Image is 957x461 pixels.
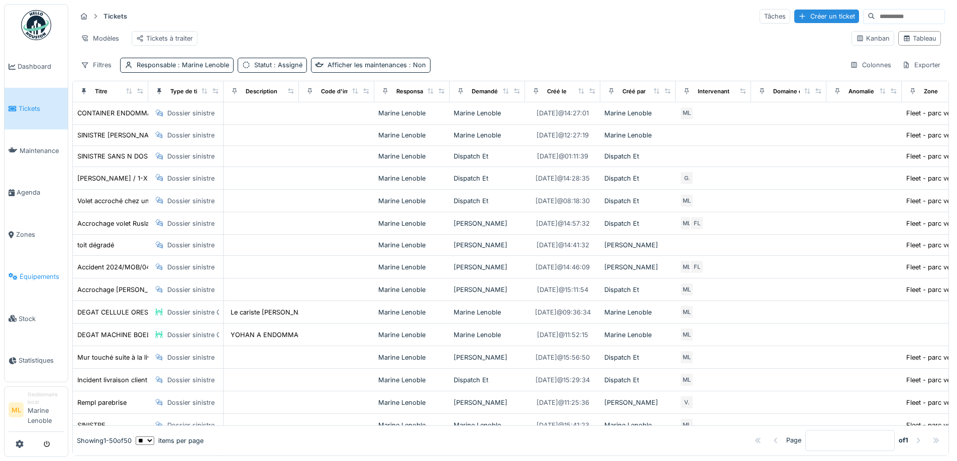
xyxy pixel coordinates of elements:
[454,240,521,250] div: [PERSON_NAME]
[537,285,588,294] div: [DATE] @ 15:11:54
[136,34,193,43] div: Tickets à traiter
[378,398,446,407] div: Marine Lenoble
[690,216,704,230] div: FL
[604,151,672,161] div: Dispatch Et
[76,31,124,46] div: Modèles
[77,151,161,161] div: SINISTRE SANS N DOSSIER
[5,129,68,172] a: Maintenance
[604,353,672,362] div: Dispatch Et
[680,282,694,296] div: ML
[454,375,521,385] div: Dispatch Et
[77,420,105,430] div: SINISTRE
[378,375,446,385] div: Marine Lenoble
[454,219,521,228] div: [PERSON_NAME]
[680,373,694,387] div: ML
[77,353,170,362] div: Mur touché suite à la livraison
[231,330,389,340] div: YOHAN A ENDOMMAGE UNE MACHINE DE BOELS
[537,420,589,430] div: [DATE] @ 15:41:23
[604,219,672,228] div: Dispatch Et
[454,262,521,272] div: [PERSON_NAME]
[77,262,162,272] div: Accident 2024/MOB/04054
[5,172,68,214] a: Agenda
[9,391,64,432] a: ML Gestionnaire localMarine Lenoble
[20,146,64,156] span: Maintenance
[321,87,372,96] div: Code d'imputation
[454,353,521,362] div: [PERSON_NAME]
[167,219,215,228] div: Dossier sinistre
[536,353,590,362] div: [DATE] @ 15:56:50
[378,130,446,140] div: Marine Lenoble
[167,174,215,183] div: Dossier sinistre
[472,87,508,96] div: Demandé par
[136,436,203,445] div: items per page
[167,330,301,340] div: Dossier sinistre CMR (Casse marchandises)
[77,174,173,183] div: [PERSON_NAME] / 1-XUQ-366
[604,420,672,430] div: Marine Lenoble
[5,340,68,382] a: Statistiques
[77,436,132,445] div: Showing 1 - 50 of 50
[18,62,64,71] span: Dashboard
[378,308,446,317] div: Marine Lenoble
[99,12,131,21] strong: Tickets
[95,87,108,96] div: Titre
[454,174,521,183] div: Dispatch Et
[604,130,672,140] div: Marine Lenoble
[680,260,694,274] div: ML
[5,214,68,256] a: Zones
[378,262,446,272] div: Marine Lenoble
[604,108,672,118] div: Marine Lenoble
[680,305,694,319] div: ML
[680,171,694,185] div: G.
[604,285,672,294] div: Dispatch Et
[167,308,301,317] div: Dossier sinistre CMR (Casse marchandises)
[5,88,68,130] a: Tickets
[407,61,426,69] span: : Non
[167,353,215,362] div: Dossier sinistre
[604,330,672,340] div: Marine Lenoble
[77,375,163,385] div: Incident livraison client SFIC
[680,216,694,230] div: ML
[19,104,64,113] span: Tickets
[328,60,426,70] div: Afficher les maintenances
[537,130,589,140] div: [DATE] @ 12:27:19
[378,219,446,228] div: Marine Lenoble
[454,108,521,118] div: Marine Lenoble
[77,398,127,407] div: Rempl parebrise
[77,196,167,206] div: Volet accroché chez un client
[536,375,590,385] div: [DATE] @ 15:29:34
[760,9,790,24] div: Tâches
[680,418,694,432] div: ML
[21,10,51,40] img: Badge_color-CXgf-gQk.svg
[856,34,890,43] div: Kanban
[690,260,704,274] div: FL
[167,262,215,272] div: Dossier sinistre
[454,285,521,294] div: [PERSON_NAME]
[604,240,672,250] div: [PERSON_NAME]
[167,196,215,206] div: Dossier sinistre
[898,58,945,72] div: Exporter
[537,240,589,250] div: [DATE] @ 14:41:32
[167,285,215,294] div: Dossier sinistre
[786,436,801,445] div: Page
[19,356,64,365] span: Statistiques
[680,328,694,342] div: ML
[17,188,64,197] span: Agenda
[77,240,114,250] div: toit dégradé
[536,174,590,183] div: [DATE] @ 14:28:35
[396,87,432,96] div: Responsable
[848,87,874,96] div: Anomalie
[378,108,446,118] div: Marine Lenoble
[254,60,302,70] div: Statut
[604,196,672,206] div: Dispatch Et
[537,151,588,161] div: [DATE] @ 01:11:39
[176,61,229,69] span: : Marine Lenoble
[272,61,302,69] span: : Assigné
[167,398,215,407] div: Dossier sinistre
[899,436,908,445] strong: of 1
[537,330,588,340] div: [DATE] @ 11:52:15
[16,230,64,239] span: Zones
[680,350,694,364] div: ML
[167,151,215,161] div: Dossier sinistre
[604,174,672,183] div: Dispatch Et
[378,330,446,340] div: Marine Lenoble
